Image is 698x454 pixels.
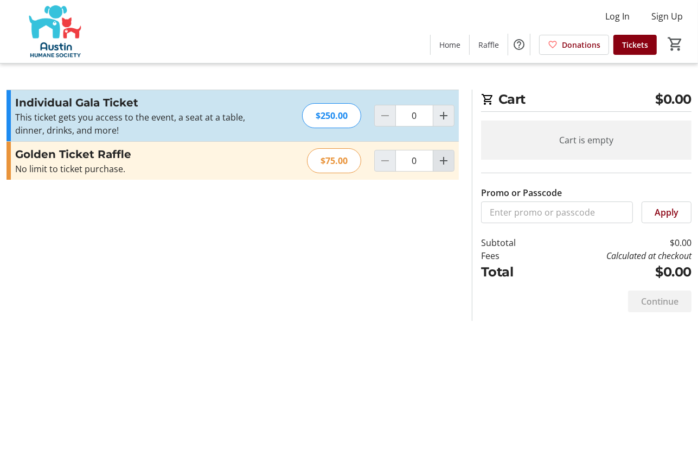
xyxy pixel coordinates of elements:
button: Increment by one [433,105,454,126]
button: Log In [597,8,638,25]
div: No limit to ticket purchase. [15,162,252,175]
td: Fees [481,249,542,262]
span: Sign Up [651,10,683,23]
div: Cart is empty [481,121,691,160]
span: Donations [562,39,600,51]
span: Apply [655,206,678,219]
span: Tickets [622,39,648,51]
button: Cart [665,34,685,54]
p: This ticket gets you access to the event, a seat at a table, dinner, drinks, and more! [15,111,252,137]
img: Austin Humane Society's Logo [7,4,103,59]
button: Increment by one [433,150,454,171]
div: $75.00 [307,148,361,173]
span: $0.00 [656,90,692,109]
button: Sign Up [643,8,691,25]
h3: Individual Gala Ticket [15,94,252,111]
a: Tickets [613,35,657,55]
h2: Cart [481,90,691,112]
input: Individual Gala Ticket Quantity [395,105,433,127]
span: Home [439,39,460,51]
a: Donations [539,35,609,55]
td: $0.00 [542,262,691,282]
input: Golden Ticket Raffle Quantity [395,150,433,172]
button: Help [508,34,530,55]
span: Raffle [478,39,499,51]
td: Calculated at checkout [542,249,691,262]
td: $0.00 [542,236,691,249]
span: Log In [605,10,630,23]
a: Raffle [470,35,508,55]
h3: Golden Ticket Raffle [15,146,252,162]
input: Enter promo or passcode [481,201,633,223]
label: Promo or Passcode [481,186,562,199]
td: Subtotal [481,236,542,249]
div: $250.00 [302,103,361,128]
a: Home [431,35,469,55]
button: Apply [642,201,691,223]
td: Total [481,262,542,282]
